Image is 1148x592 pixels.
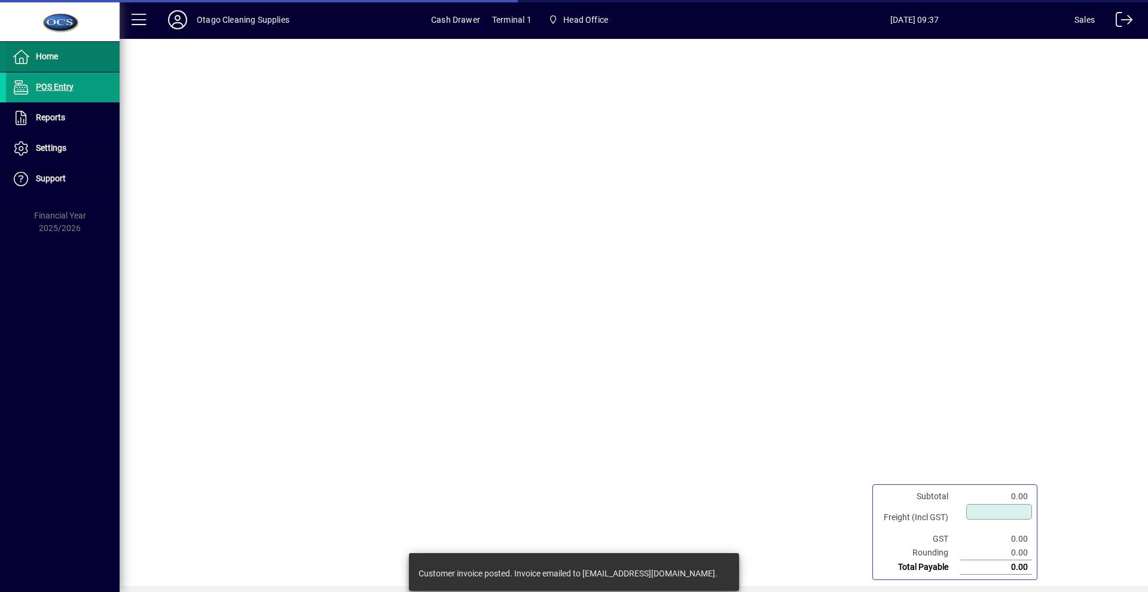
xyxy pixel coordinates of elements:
div: Customer invoice posted. Invoice emailed to [EMAIL_ADDRESS][DOMAIN_NAME]. [419,567,717,579]
a: Home [6,42,120,72]
span: Head Office [544,9,613,31]
td: GST [878,532,960,546]
span: Reports [36,113,65,122]
td: 0.00 [960,532,1032,546]
a: Settings [6,133,120,163]
div: Otago Cleaning Supplies [197,10,289,29]
span: Cash Drawer [431,10,480,29]
a: Logout [1107,2,1133,41]
span: Terminal 1 [492,10,532,29]
span: Home [36,51,58,61]
a: Reports [6,103,120,133]
td: Total Payable [878,560,960,575]
span: Support [36,174,66,183]
td: Freight (Incl GST) [878,503,960,532]
div: Sales [1074,10,1095,29]
span: [DATE] 09:37 [755,10,1074,29]
td: 0.00 [960,490,1032,503]
button: Profile [158,9,197,31]
span: Head Office [563,10,608,29]
td: Rounding [878,546,960,560]
a: Support [6,164,120,194]
td: 0.00 [960,560,1032,575]
span: Settings [36,143,66,153]
span: POS Entry [36,82,74,92]
td: 0.00 [960,546,1032,560]
td: Subtotal [878,490,960,503]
